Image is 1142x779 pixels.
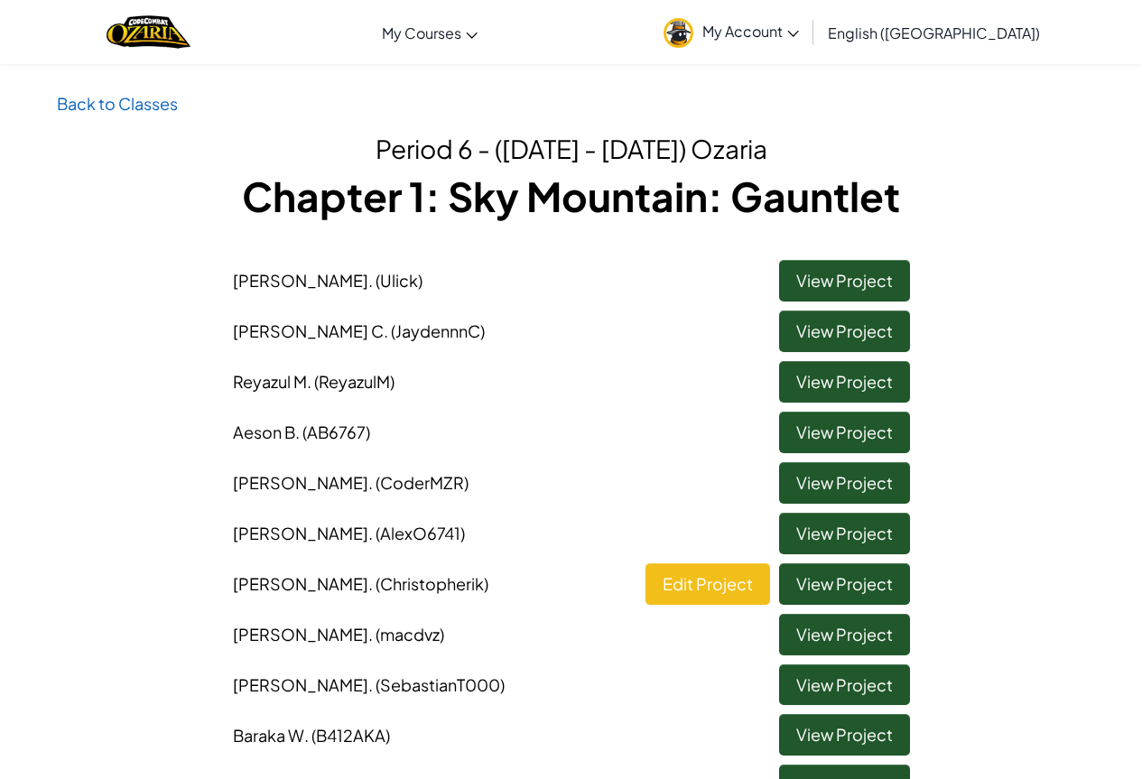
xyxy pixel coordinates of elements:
[368,523,465,543] span: . (AlexO6741)
[384,320,485,341] span: . (JaydennnC)
[382,23,461,42] span: My Courses
[107,14,190,51] img: Home
[295,422,370,442] span: . (AB6767)
[368,624,444,645] span: . (macdvz)
[233,523,465,543] span: [PERSON_NAME]
[233,725,390,746] span: Baraka W
[779,311,910,352] a: View Project
[779,614,910,655] a: View Project
[819,8,1049,57] a: English ([GEOGRAPHIC_DATA])
[233,371,395,392] span: Reyazul M
[779,361,910,403] a: View Project
[57,168,1086,224] h1: Chapter 1: Sky Mountain: Gauntlet
[828,23,1040,42] span: English ([GEOGRAPHIC_DATA])
[779,714,910,756] a: View Project
[57,93,178,114] a: Back to Classes
[233,472,469,493] span: [PERSON_NAME]
[57,130,1086,168] h2: Period 6 - ([DATE] - [DATE]) Ozaria
[779,664,910,706] a: View Project
[368,573,488,594] span: . (Christopherik)
[645,563,770,605] a: Edit Project
[664,18,693,48] img: avatar
[779,513,910,554] a: View Project
[233,270,422,291] span: [PERSON_NAME]
[233,624,444,645] span: [PERSON_NAME]
[233,320,485,341] span: [PERSON_NAME] C
[368,270,422,291] span: . (Ulick)
[368,674,505,695] span: . (SebastianT000)
[779,462,910,504] a: View Project
[779,563,910,605] a: View Project
[702,22,799,41] span: My Account
[373,8,487,57] a: My Courses
[779,260,910,301] a: View Project
[307,371,395,392] span: . (ReyazulM)
[655,4,808,60] a: My Account
[304,725,390,746] span: . (B412AKA)
[368,472,469,493] span: . (CoderMZR)
[233,422,370,442] span: Aeson B
[233,573,488,594] span: [PERSON_NAME]
[233,674,505,695] span: [PERSON_NAME]
[107,14,190,51] a: Ozaria by CodeCombat logo
[779,412,910,453] a: View Project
